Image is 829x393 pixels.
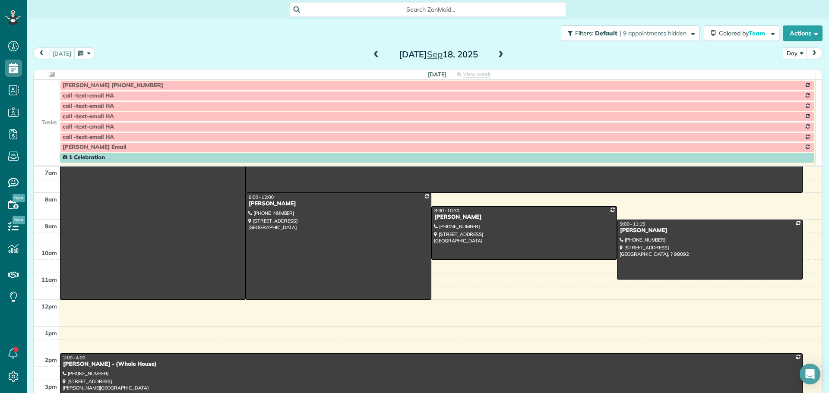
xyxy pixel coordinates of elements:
[434,214,614,221] div: [PERSON_NAME]
[434,208,459,214] span: 8:30 - 10:30
[63,123,114,130] span: call -text-email HA
[783,47,807,59] button: Day
[63,154,105,161] span: 1 Celebration
[463,71,490,78] span: View week
[41,249,57,256] span: 10am
[33,47,50,59] button: prev
[800,364,820,384] div: Open Intercom Messenger
[749,29,766,37] span: Team
[41,303,57,310] span: 12pm
[561,25,699,41] button: Filters: Default | 9 appointments hidden
[63,134,114,141] span: call -text-email HA
[427,49,443,60] span: Sep
[13,216,25,224] span: New
[45,383,57,390] span: 3pm
[806,47,823,59] button: next
[249,194,274,200] span: 8:00 - 12:00
[384,50,492,59] h2: [DATE] 18, 2025
[45,223,57,230] span: 9am
[595,29,618,37] span: Default
[620,221,645,227] span: 9:00 - 11:15
[63,355,85,361] span: 2:00 - 4:00
[575,29,593,37] span: Filters:
[620,29,687,37] span: | 9 appointments hidden
[63,361,800,368] div: [PERSON_NAME] - (Whole House)
[45,169,57,176] span: 7am
[557,25,699,41] a: Filters: Default | 9 appointments hidden
[63,92,114,99] span: call -text-email HA
[63,144,127,151] span: [PERSON_NAME] Email
[63,82,163,89] span: [PERSON_NAME] [PHONE_NUMBER]
[13,194,25,202] span: New
[45,356,57,363] span: 2pm
[620,227,800,234] div: [PERSON_NAME]
[41,276,57,283] span: 11am
[45,330,57,336] span: 1pm
[49,47,75,59] button: [DATE]
[45,196,57,203] span: 8am
[719,29,768,37] span: Colored by
[428,71,446,78] span: [DATE]
[704,25,779,41] button: Colored byTeam
[248,200,429,208] div: [PERSON_NAME]
[783,25,823,41] button: Actions
[63,103,114,110] span: call -text-email HA
[63,113,114,120] span: call -text-email HA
